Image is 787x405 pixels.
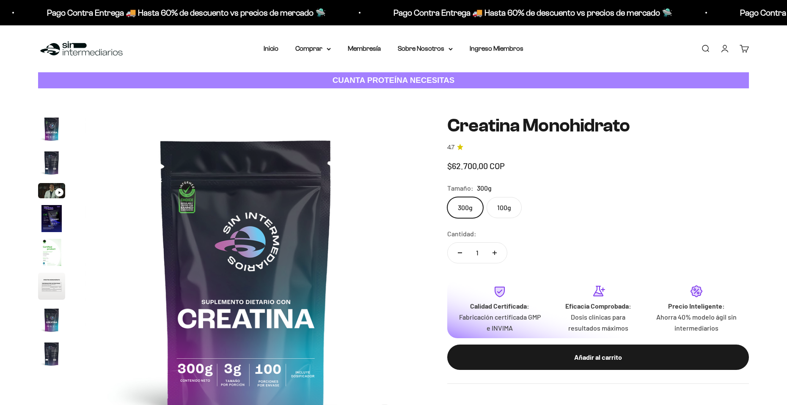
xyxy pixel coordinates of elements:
[398,43,453,54] summary: Sobre Nosotros
[447,143,454,152] span: 4.7
[38,72,749,89] a: CUANTA PROTEÍNA NECESITAS
[482,243,507,263] button: Aumentar cantidad
[447,115,749,136] h1: Creatina Monohidrato
[556,312,640,333] p: Dosis clínicas para resultados máximos
[264,45,278,52] a: Inicio
[470,45,523,52] a: Ingreso Miembros
[38,149,65,176] img: Creatina Monohidrato
[668,302,725,310] strong: Precio Inteligente:
[295,43,331,54] summary: Comprar
[448,243,472,263] button: Reducir cantidad
[457,312,542,333] p: Fabricación certificada GMP e INVIMA
[654,312,739,333] p: Ahorra 40% modelo ágil sin intermediarios
[38,273,65,300] img: Creatina Monohidrato
[38,183,65,201] button: Ir al artículo 3
[477,183,492,194] span: 300g
[38,306,65,334] img: Creatina Monohidrato
[38,205,65,235] button: Ir al artículo 4
[38,115,65,145] button: Ir al artículo 1
[447,345,749,370] button: Añadir al carrito
[348,45,381,52] a: Membresía
[38,306,65,336] button: Ir al artículo 7
[470,302,529,310] strong: Calidad Certificada:
[38,239,65,266] img: Creatina Monohidrato
[38,273,65,302] button: Ir al artículo 6
[38,205,65,232] img: Creatina Monohidrato
[38,340,65,370] button: Ir al artículo 8
[38,115,65,142] img: Creatina Monohidrato
[565,302,631,310] strong: Eficacia Comprobada:
[38,149,65,179] button: Ir al artículo 2
[447,228,476,239] label: Cantidad:
[447,159,505,172] sale-price: $62.700,00 COP
[464,352,732,363] div: Añadir al carrito
[447,143,749,152] a: 4.74.7 de 5.0 estrellas
[333,76,455,85] strong: CUANTA PROTEÍNA NECESITAS
[286,6,565,19] p: Pago Contra Entrega 🚚 Hasta 60% de descuento vs precios de mercado 🛸
[447,183,473,194] legend: Tamaño:
[38,239,65,268] button: Ir al artículo 5
[38,340,65,367] img: Creatina Monohidrato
